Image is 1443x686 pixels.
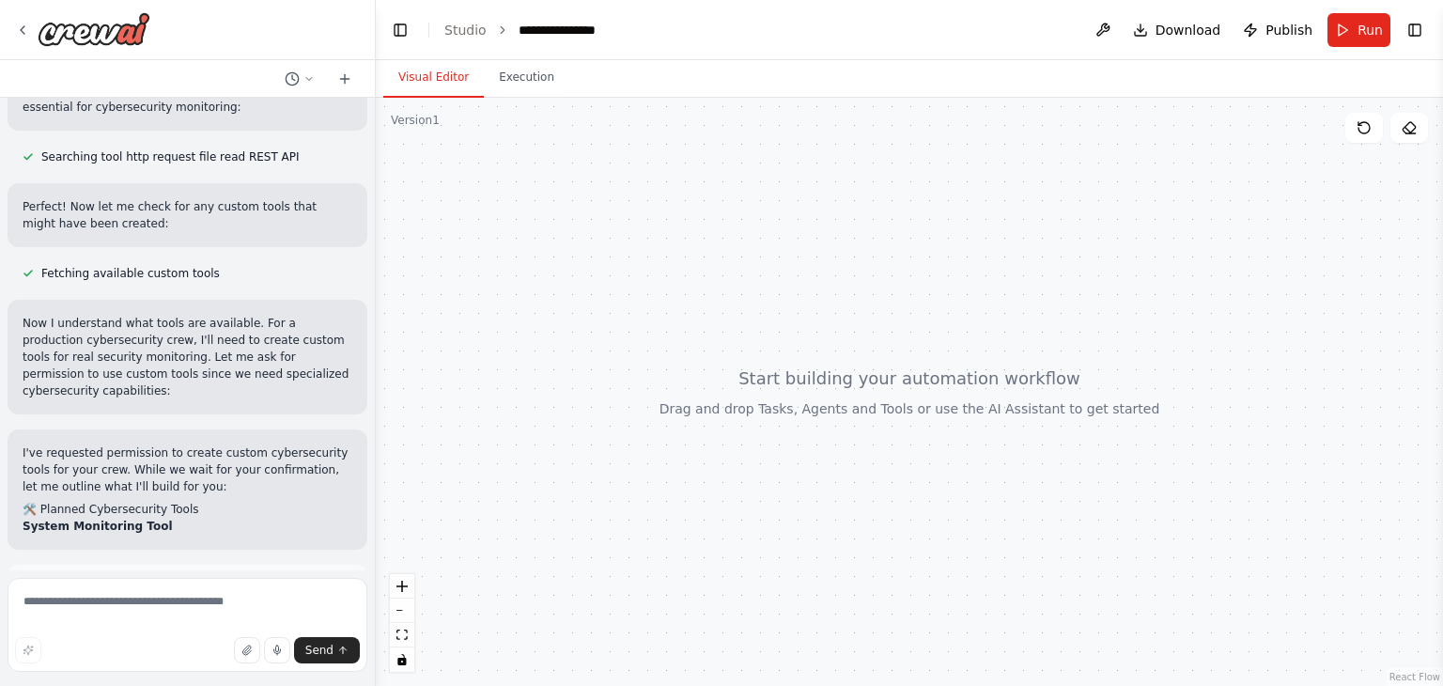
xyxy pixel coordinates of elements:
p: Let me check for file reading and API tools that would be essential for cybersecurity monitoring: [23,82,352,116]
div: React Flow controls [390,574,414,672]
span: Download [1156,21,1221,39]
button: Publish [1235,13,1320,47]
strong: System Monitoring Tool [23,520,173,533]
a: Studio [444,23,487,38]
button: Send [294,637,360,663]
span: Fetching available custom tools [41,266,220,281]
div: Version 1 [391,113,440,128]
span: Run [1358,21,1383,39]
p: Perfect! Now let me check for any custom tools that might have been created: [23,198,352,232]
button: Switch to previous chat [277,68,322,90]
button: Execution [484,58,569,98]
p: I've requested permission to create custom cybersecurity tools for your crew. While we wait for y... [23,444,352,495]
button: Start a new chat [330,68,360,90]
button: Show right sidebar [1402,17,1428,43]
button: fit view [390,623,414,647]
button: Upload files [234,637,260,663]
img: Logo [38,12,150,46]
a: React Flow attribution [1389,672,1440,682]
button: Run [1327,13,1390,47]
button: zoom out [390,599,414,623]
nav: breadcrumb [444,21,612,39]
button: Click to speak your automation idea [264,637,290,663]
button: Download [1125,13,1229,47]
p: Now I understand what tools are available. For a production cybersecurity crew, I'll need to crea... [23,315,352,399]
button: Hide left sidebar [387,17,413,43]
span: Searching tool http request file read REST API [41,149,300,164]
span: Publish [1265,21,1312,39]
button: toggle interactivity [390,647,414,672]
h2: 🛠️ Planned Cybersecurity Tools [23,501,352,518]
button: Visual Editor [383,58,484,98]
button: Improve this prompt [15,637,41,663]
span: Send [305,643,334,658]
button: zoom in [390,574,414,599]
